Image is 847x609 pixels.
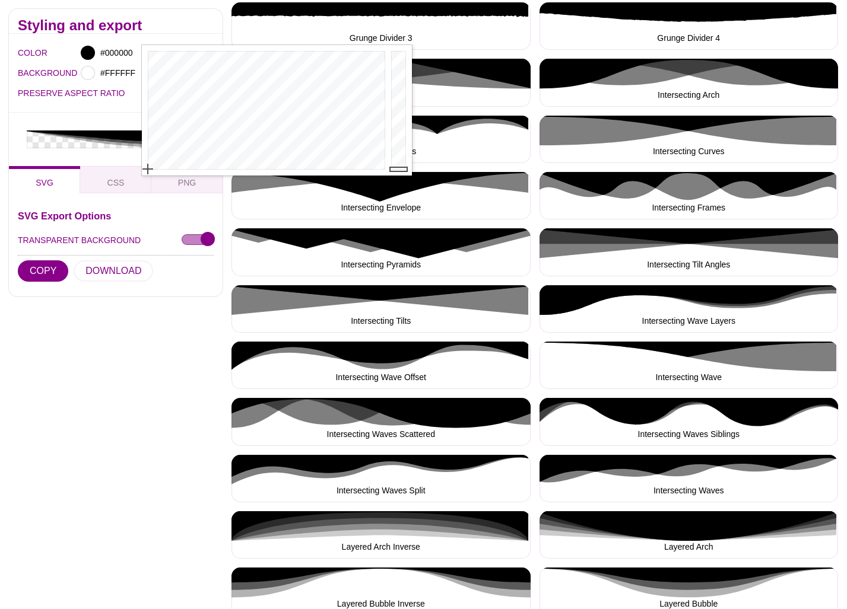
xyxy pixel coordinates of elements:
button: Intersecting Waves Split [231,455,531,502]
button: Grunge Divider 4 [540,2,839,50]
button: Intersecting Tilts [231,285,531,333]
button: Intersecting Tilt Angles [540,228,839,276]
button: Grunge Divider 3 [231,2,531,50]
button: Intersecting Wave Offset [231,342,531,389]
button: Intersecting Wave [540,342,839,389]
button: Intersecting Pyramids [231,228,531,276]
button: Intersecting Waves Siblings [540,398,839,445]
button: CSS [80,166,151,193]
button: Intersecting Envelope [231,172,531,219]
button: DOWNLOAD [74,260,153,282]
h2: Styling and export [18,21,214,30]
label: PRESERVE ASPECT RATIO [18,85,184,101]
button: Layered Arch Inverse [231,511,531,559]
h3: SVG Export Options [18,211,214,221]
button: Intersecting Arch [540,59,839,106]
button: Intersecting Curves [540,116,839,163]
button: Intersecting Waves Scattered [231,398,531,445]
label: BACKGROUND [18,65,33,81]
button: Intersecting Frames [540,172,839,219]
button: Intersecting Waves [540,455,839,502]
button: Intersecting Wave Layers [540,285,839,333]
button: COPY [18,260,68,282]
label: TRANSPARENT BACKGROUND [18,232,141,248]
span: PNG [178,178,196,187]
button: PNG [151,166,223,193]
label: COLOR [18,45,33,60]
span: CSS [107,178,125,187]
button: Layered Arch [540,511,839,559]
